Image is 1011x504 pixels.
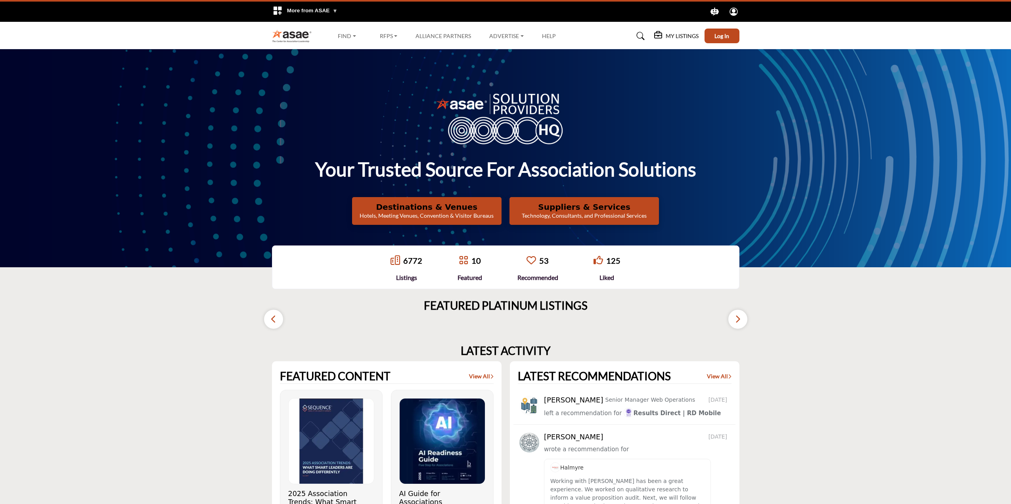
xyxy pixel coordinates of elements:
a: 53 [539,256,549,265]
button: Suppliers & Services Technology, Consultants, and Professional Services [509,197,659,225]
h2: Destinations & Venues [354,202,499,212]
a: Advertise [484,31,529,42]
span: [DATE] [708,396,730,404]
h5: [PERSON_NAME] [544,396,603,404]
span: More from ASAE [287,8,338,13]
span: Log In [714,33,729,39]
a: Go to Featured [459,255,468,266]
p: Senior Manager Web Operations [605,396,695,404]
img: Logo of Sequence Consulting, click to view details [289,399,374,484]
img: image [550,462,560,472]
img: avtar-image [519,396,539,416]
a: 125 [606,256,620,265]
h2: FEATURED PLATINUM LISTINGS [424,299,588,312]
a: Help [542,33,556,39]
div: My Listings [654,31,699,41]
a: View All [707,372,731,380]
a: 10 [471,256,481,265]
p: Technology, Consultants, and Professional Services [512,212,657,220]
div: Listings [391,273,422,282]
a: imageHalmyre [550,464,584,471]
img: image [436,92,575,144]
img: avtar-image [519,433,539,452]
div: Liked [594,273,620,282]
a: Search [629,30,650,42]
h2: LATEST RECOMMENDATIONS [518,370,671,383]
a: Find [332,31,362,42]
p: Hotels, Meeting Venues, Convention & Visitor Bureaus [354,212,499,220]
a: RFPs [374,31,403,42]
span: Results Direct | RD Mobile [624,410,721,417]
div: Featured [458,273,482,282]
a: View All [469,372,494,380]
div: Recommended [517,273,558,282]
span: [DATE] [708,433,730,441]
span: Halmyre [550,464,584,471]
div: More from ASAE [268,2,343,22]
button: Destinations & Venues Hotels, Meeting Venues, Convention & Visitor Bureaus [352,197,502,225]
span: wrote a recommendation for [544,446,629,453]
img: Site Logo [272,29,316,42]
h2: Suppliers & Services [512,202,657,212]
a: imageResults Direct | RD Mobile [624,408,721,418]
img: Logo of Bostrom, click to view details [400,399,485,484]
a: Alliance Partners [416,33,471,39]
span: left a recommendation for [544,410,622,417]
h2: FEATURED CONTENT [280,370,391,383]
h5: [PERSON_NAME] [544,433,603,441]
i: Go to Liked [594,255,603,265]
button: Log In [705,29,739,43]
h1: Your Trusted Source for Association Solutions [315,157,696,182]
a: 6772 [403,256,422,265]
h5: My Listings [666,33,699,40]
h2: LATEST ACTIVITY [461,344,551,358]
img: image [624,408,634,418]
a: Go to Recommended [527,255,536,266]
